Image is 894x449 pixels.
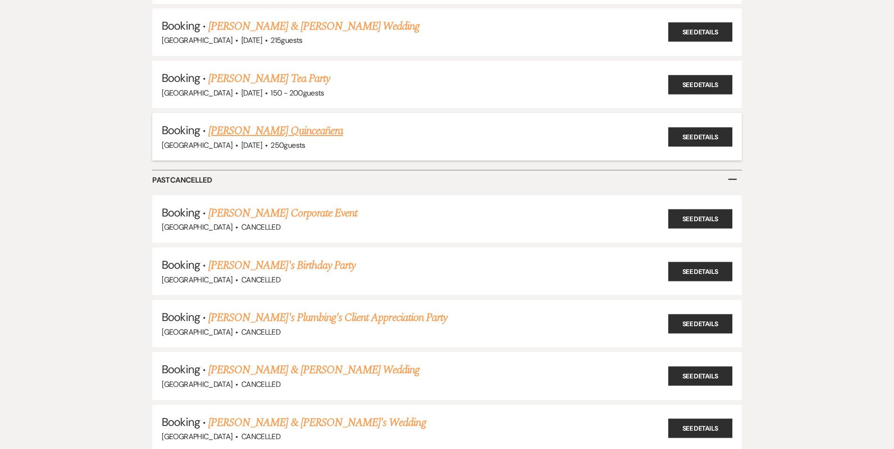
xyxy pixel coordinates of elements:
[162,205,199,220] span: Booking
[208,257,355,274] a: [PERSON_NAME]'s Birthday Party
[208,414,426,431] a: [PERSON_NAME] & [PERSON_NAME]'s Wedding
[668,314,732,333] a: See Details
[162,140,232,150] span: [GEOGRAPHIC_DATA]
[271,140,305,150] span: 250 guests
[241,222,280,232] span: Cancelled
[208,18,419,35] a: [PERSON_NAME] & [PERSON_NAME] Wedding
[241,327,280,337] span: Cancelled
[668,209,732,229] a: See Details
[241,275,280,285] span: Cancelled
[208,309,447,326] a: [PERSON_NAME]'s Plumbing's Client Appreciation Party
[162,275,232,285] span: [GEOGRAPHIC_DATA]
[241,88,262,98] span: [DATE]
[241,35,262,45] span: [DATE]
[152,170,741,190] h6: Past Cancelled
[162,18,199,33] span: Booking
[241,379,280,389] span: Cancelled
[271,35,302,45] span: 215 guests
[271,88,324,98] span: 150 - 200 guests
[162,123,199,137] span: Booking
[162,415,199,429] span: Booking
[668,127,732,146] a: See Details
[668,419,732,438] a: See Details
[162,257,199,272] span: Booking
[241,432,280,441] span: Cancelled
[208,361,419,378] a: [PERSON_NAME] & [PERSON_NAME] Wedding
[668,23,732,42] a: See Details
[162,379,232,389] span: [GEOGRAPHIC_DATA]
[668,262,732,281] a: See Details
[162,35,232,45] span: [GEOGRAPHIC_DATA]
[241,140,262,150] span: [DATE]
[162,432,232,441] span: [GEOGRAPHIC_DATA]
[208,205,357,222] a: [PERSON_NAME] Corporate Event
[208,122,343,139] a: [PERSON_NAME] Quinceañera
[162,362,199,377] span: Booking
[727,168,738,189] span: –
[162,71,199,85] span: Booking
[162,222,232,232] span: [GEOGRAPHIC_DATA]
[162,310,199,324] span: Booking
[162,88,232,98] span: [GEOGRAPHIC_DATA]
[162,327,232,337] span: [GEOGRAPHIC_DATA]
[668,366,732,385] a: See Details
[208,70,330,87] a: [PERSON_NAME] Tea Party
[668,75,732,94] a: See Details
